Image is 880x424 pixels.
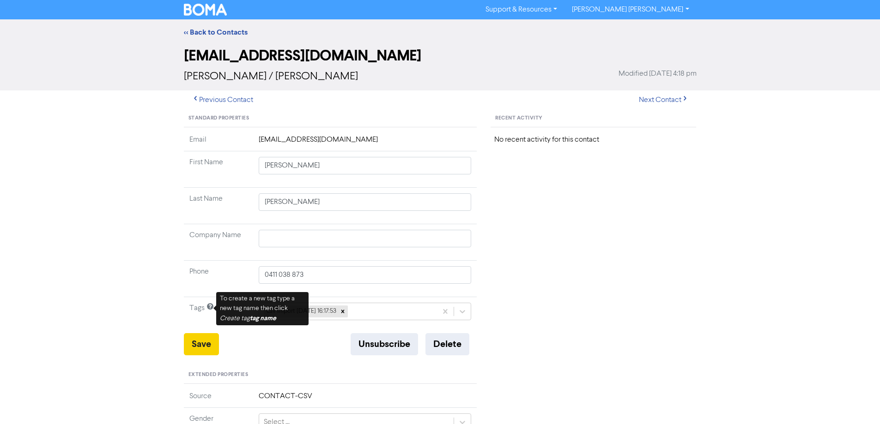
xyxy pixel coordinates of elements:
[184,47,697,65] h2: [EMAIL_ADDRESS][DOMAIN_NAME]
[184,391,253,408] td: Source
[184,151,253,188] td: First Name
[250,314,276,322] b: tag name
[631,90,697,110] button: Next Contact
[184,333,219,355] button: Save
[494,134,692,145] div: No recent activity for this contact
[184,28,248,37] a: << Back to Contacts
[184,71,358,82] span: [PERSON_NAME] / [PERSON_NAME]
[184,188,253,224] td: Last Name
[478,2,564,17] a: Support & Resources
[564,2,696,17] a: [PERSON_NAME] [PERSON_NAME]
[216,292,309,325] div: To create a new tag type a new tag name then click
[834,380,880,424] iframe: Chat Widget
[220,315,276,322] i: Create tag
[253,134,477,151] td: [EMAIL_ADDRESS][DOMAIN_NAME]
[619,68,697,79] span: Modified [DATE] 4:18 pm
[184,4,227,16] img: BOMA Logo
[184,90,261,110] button: Previous Contact
[184,261,253,297] td: Phone
[491,110,696,127] div: Recent Activity
[184,134,253,151] td: Email
[184,366,477,384] div: Extended Properties
[184,297,253,334] td: Tags
[184,224,253,261] td: Company Name
[253,391,477,408] td: CONTACT-CSV
[184,110,477,127] div: Standard Properties
[425,333,469,355] button: Delete
[351,333,418,355] button: Unsubscribe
